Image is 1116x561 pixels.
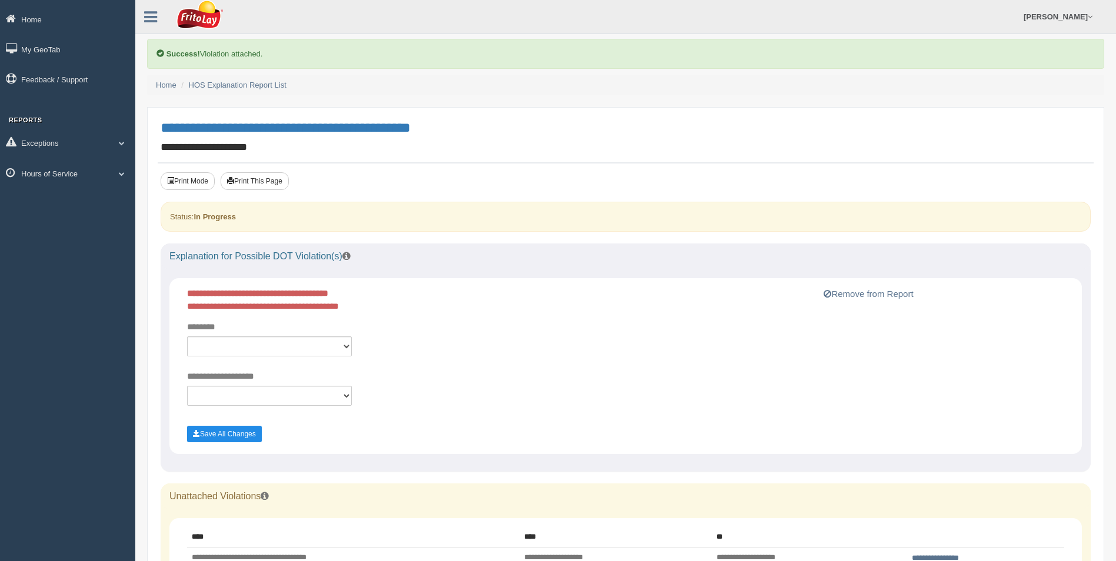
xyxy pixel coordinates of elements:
button: Print Mode [161,172,215,190]
div: Explanation for Possible DOT Violation(s) [161,243,1091,269]
button: Remove from Report [820,287,917,301]
div: Status: [161,202,1091,232]
strong: In Progress [194,212,236,221]
div: Violation attached. [147,39,1104,69]
a: Home [156,81,176,89]
b: Success! [166,49,200,58]
button: Print This Page [221,172,289,190]
a: HOS Explanation Report List [189,81,287,89]
div: Unattached Violations [161,483,1091,509]
button: Save [187,426,262,442]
